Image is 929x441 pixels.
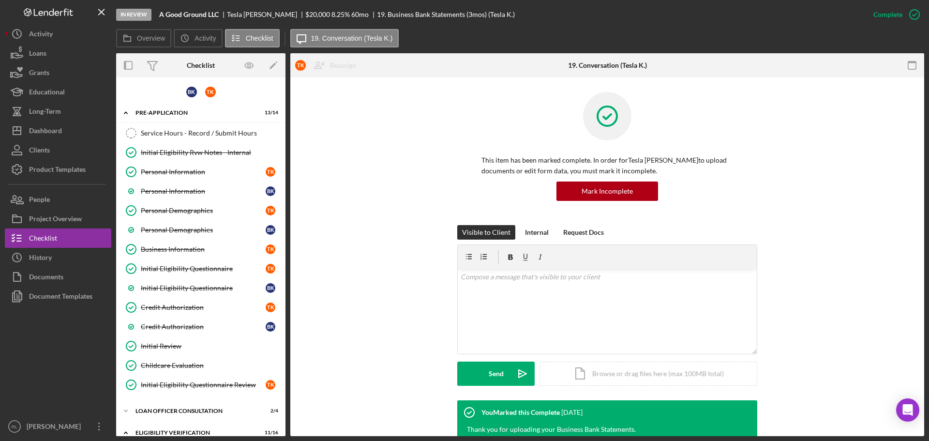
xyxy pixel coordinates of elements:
[195,34,216,42] label: Activity
[121,162,281,182] a: Personal InformationTK
[5,228,111,248] button: Checklist
[5,102,111,121] a: Long-Term
[266,225,275,235] div: B K
[187,61,215,69] div: Checklist
[141,342,280,350] div: Initial Review
[5,82,111,102] a: Educational
[141,304,266,311] div: Credit Authorization
[266,186,275,196] div: B K
[5,190,111,209] button: People
[137,34,165,42] label: Overview
[141,168,266,176] div: Personal Information
[141,381,266,389] div: Initial Eligibility Questionnaire Review
[563,225,604,240] div: Request Docs
[121,259,281,278] a: Initial Eligibility QuestionnaireTK
[457,362,535,386] button: Send
[481,409,560,416] div: You Marked this Complete
[227,11,305,18] div: Tesla [PERSON_NAME]
[205,87,216,97] div: T K
[457,225,515,240] button: Visible to Client
[266,244,275,254] div: T K
[135,408,254,414] div: Loan Officer Consultation
[305,10,330,18] span: $20,000
[29,44,46,65] div: Loans
[5,417,111,436] button: RL[PERSON_NAME]
[141,226,266,234] div: Personal Demographics
[481,155,733,177] p: This item has been marked complete. In order for Tesla [PERSON_NAME] to upload documents or edit ...
[5,121,111,140] a: Dashboard
[489,362,504,386] div: Send
[12,424,18,429] text: RL
[520,225,554,240] button: Internal
[29,140,50,162] div: Clients
[121,298,281,317] a: Credit AuthorizationTK
[186,87,197,97] div: B K
[290,29,399,47] button: 19. Conversation (Tesla K.)
[121,240,281,259] a: Business InformationTK
[141,207,266,214] div: Personal Demographics
[896,398,919,422] div: Open Intercom Messenger
[290,56,366,75] button: TKReassign
[174,29,222,47] button: Activity
[116,29,171,47] button: Overview
[556,182,658,201] button: Mark Incomplete
[29,102,61,123] div: Long-Term
[141,129,280,137] div: Service Hours - Record / Submit Hours
[29,160,86,182] div: Product Templates
[5,24,111,44] button: Activity
[246,34,273,42] label: Checklist
[121,278,281,298] a: Initial Eligibility QuestionnaireBK
[5,140,111,160] a: Clients
[29,82,65,104] div: Educational
[29,63,49,85] div: Grants
[29,190,50,212] div: People
[266,167,275,177] div: T K
[121,356,281,375] a: Childcare Evaluation
[266,380,275,390] div: T K
[121,317,281,336] a: Credit AuthorizationBK
[159,11,219,18] b: A Good Ground LLC
[5,267,111,287] a: Documents
[525,225,549,240] div: Internal
[5,209,111,228] button: Project Overview
[121,123,281,143] a: Service Hours - Record / Submit Hours
[135,110,254,116] div: Pre-Application
[5,248,111,267] button: History
[5,44,111,63] button: Loans
[5,63,111,82] button: Grants
[121,375,281,395] a: Initial Eligibility Questionnaire ReviewTK
[261,408,278,414] div: 2 / 4
[141,323,266,331] div: Credit Authorization
[121,182,281,201] a: Personal InformationBK
[295,60,306,71] div: T K
[141,265,266,273] div: Initial Eligibility Questionnaire
[568,61,647,69] div: 19. Conversation (Tesla K.)
[266,303,275,312] div: T K
[864,5,924,24] button: Complete
[266,283,275,293] div: B K
[5,160,111,179] button: Product Templates
[29,24,53,46] div: Activity
[5,287,111,306] button: Document Templates
[29,248,52,270] div: History
[558,225,609,240] button: Request Docs
[266,264,275,274] div: T K
[29,287,92,308] div: Document Templates
[141,284,266,292] div: Initial Eligibility Questionnaire
[330,56,356,75] div: Reassign
[582,182,633,201] div: Mark Incomplete
[29,121,62,143] div: Dashboard
[311,34,393,42] label: 19. Conversation (Tesla K.)
[873,5,902,24] div: Complete
[351,11,369,18] div: 60 mo
[116,9,151,21] div: In Review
